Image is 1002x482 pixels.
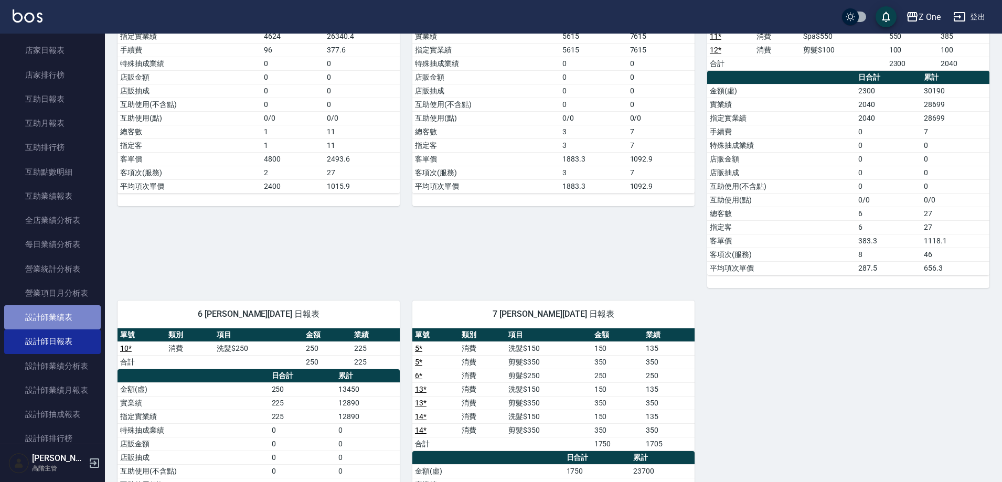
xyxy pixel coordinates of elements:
[8,453,29,474] img: Person
[261,138,325,152] td: 1
[118,43,261,57] td: 手續費
[856,248,921,261] td: 8
[412,464,564,478] td: 金額(虛)
[856,261,921,275] td: 287.5
[459,396,506,410] td: 消費
[412,328,459,342] th: 單號
[887,43,938,57] td: 100
[631,464,695,478] td: 23700
[459,410,506,423] td: 消費
[506,328,592,342] th: 項目
[643,355,695,369] td: 350
[118,179,261,193] td: 平均項次單價
[269,369,336,383] th: 日合計
[921,207,989,220] td: 27
[412,98,560,111] td: 互助使用(不含點)
[261,84,325,98] td: 0
[643,341,695,355] td: 135
[856,166,921,179] td: 0
[592,437,643,451] td: 1750
[627,166,695,179] td: 7
[887,57,938,70] td: 2300
[856,220,921,234] td: 6
[32,464,86,473] p: 高階主管
[412,138,560,152] td: 指定客
[921,84,989,98] td: 30190
[560,43,627,57] td: 5615
[118,355,166,369] td: 合計
[118,410,269,423] td: 指定實業績
[118,125,261,138] td: 總客數
[707,248,856,261] td: 客項次(服務)
[118,464,269,478] td: 互助使用(不含點)
[324,111,400,125] td: 0/0
[261,43,325,57] td: 96
[921,220,989,234] td: 27
[412,3,695,194] table: a dense table
[4,305,101,329] a: 設計師業績表
[261,166,325,179] td: 2
[324,57,400,70] td: 0
[261,29,325,43] td: 4624
[707,193,856,207] td: 互助使用(點)
[856,125,921,138] td: 0
[412,84,560,98] td: 店販抽成
[412,179,560,193] td: 平均項次單價
[32,453,86,464] h5: [PERSON_NAME]
[324,84,400,98] td: 0
[592,355,643,369] td: 350
[4,87,101,111] a: 互助日報表
[856,111,921,125] td: 2040
[506,423,592,437] td: 剪髮$350
[938,29,989,43] td: 385
[4,402,101,426] a: 設計師抽成報表
[412,43,560,57] td: 指定實業績
[564,464,631,478] td: 1750
[856,98,921,111] td: 2040
[643,437,695,451] td: 1705
[118,29,261,43] td: 指定實業績
[4,135,101,159] a: 互助排行榜
[118,437,269,451] td: 店販金額
[627,57,695,70] td: 0
[627,70,695,84] td: 0
[459,328,506,342] th: 類別
[754,43,801,57] td: 消費
[560,111,627,125] td: 0/0
[921,98,989,111] td: 28699
[856,71,921,84] th: 日合計
[707,261,856,275] td: 平均項次單價
[324,179,400,193] td: 1015.9
[627,111,695,125] td: 0/0
[214,328,303,342] th: 項目
[560,166,627,179] td: 3
[592,369,643,382] td: 250
[261,57,325,70] td: 0
[4,354,101,378] a: 設計師業績分析表
[627,152,695,166] td: 1092.9
[754,29,801,43] td: 消費
[459,369,506,382] td: 消費
[919,10,941,24] div: Z One
[412,437,459,451] td: 合計
[118,70,261,84] td: 店販金額
[324,152,400,166] td: 2493.6
[269,423,336,437] td: 0
[118,98,261,111] td: 互助使用(不含點)
[118,84,261,98] td: 店販抽成
[506,410,592,423] td: 洗髮$150
[801,43,887,57] td: 剪髮$100
[261,98,325,111] td: 0
[921,234,989,248] td: 1118.1
[324,138,400,152] td: 11
[643,396,695,410] td: 350
[592,410,643,423] td: 150
[4,111,101,135] a: 互助月報表
[887,29,938,43] td: 550
[303,341,351,355] td: 250
[564,451,631,465] th: 日合計
[707,57,754,70] td: 合計
[921,71,989,84] th: 累計
[627,84,695,98] td: 0
[643,410,695,423] td: 135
